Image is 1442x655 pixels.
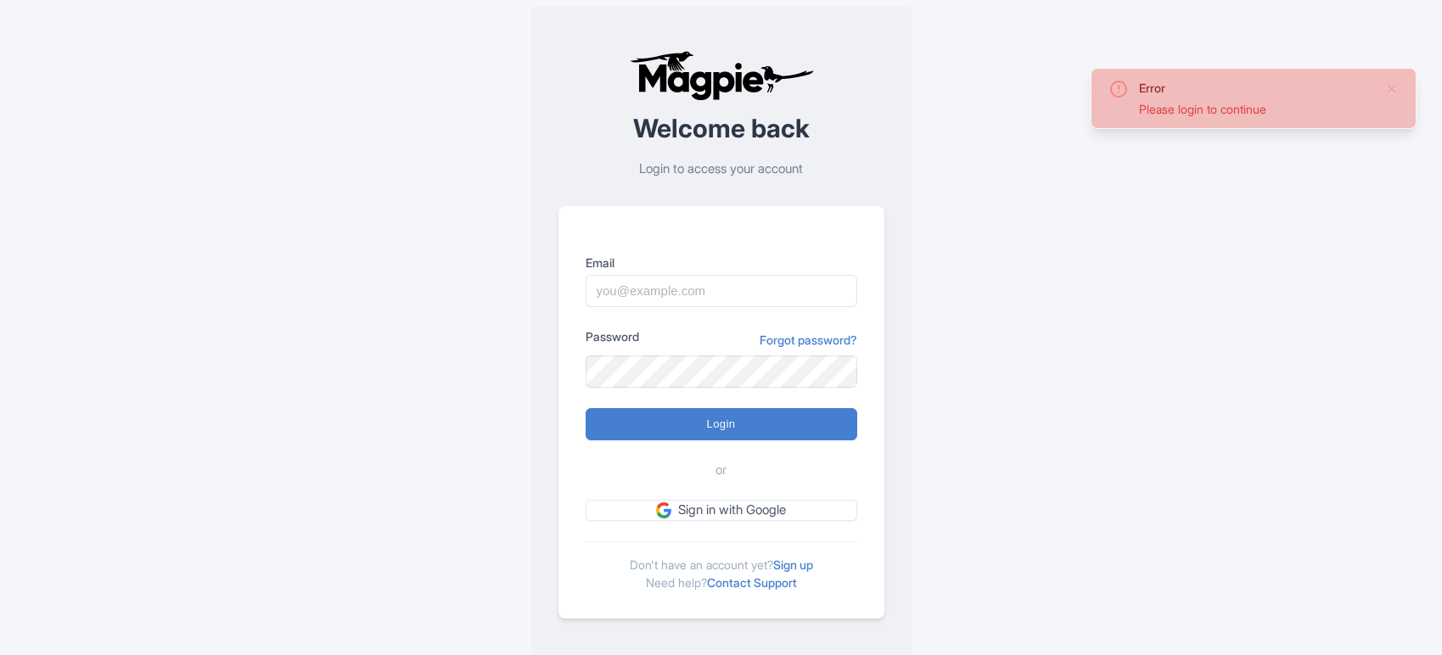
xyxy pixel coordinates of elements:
div: Don't have an account yet? Need help? [586,541,857,591]
a: Sign in with Google [586,500,857,521]
input: you@example.com [586,275,857,307]
button: Close [1385,79,1399,99]
div: Error [1139,79,1372,97]
a: Sign up [773,557,813,572]
a: Contact Support [707,575,797,590]
a: Forgot password? [760,331,857,349]
label: Email [586,254,857,272]
input: Login [586,408,857,440]
p: Login to access your account [558,160,884,179]
img: google.svg [656,502,671,518]
label: Password [586,327,639,345]
h2: Welcome back [558,115,884,143]
span: or [715,461,727,480]
div: Please login to continue [1139,100,1372,118]
img: logo-ab69f6fb50320c5b225c76a69d11143b.png [626,50,816,101]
